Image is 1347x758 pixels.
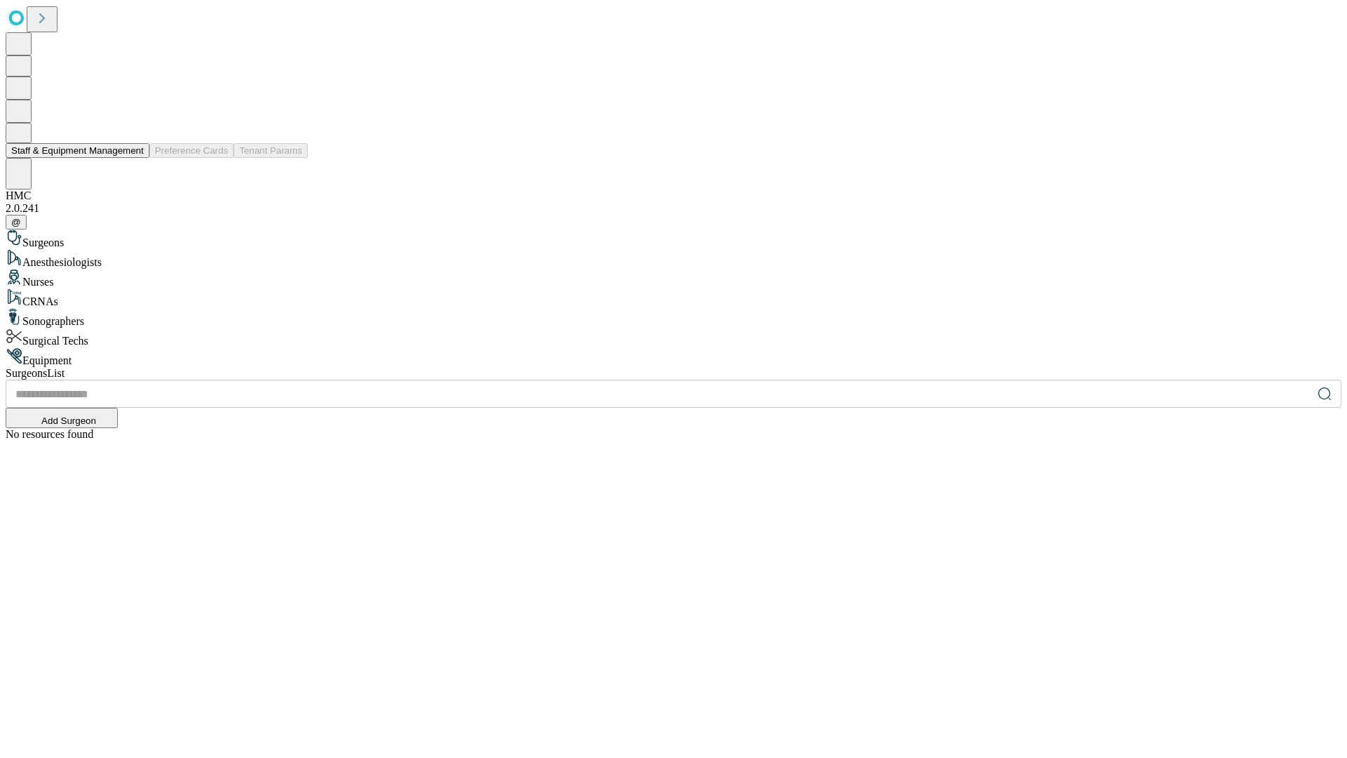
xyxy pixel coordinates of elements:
[6,428,1341,441] div: No resources found
[149,143,234,158] button: Preference Cards
[6,189,1341,202] div: HMC
[6,202,1341,215] div: 2.0.241
[6,215,27,230] button: @
[6,408,118,428] button: Add Surgeon
[6,308,1341,328] div: Sonographers
[11,217,21,227] span: @
[6,230,1341,249] div: Surgeons
[41,415,96,426] span: Add Surgeon
[6,249,1341,269] div: Anesthesiologists
[234,143,308,158] button: Tenant Params
[6,269,1341,288] div: Nurses
[6,143,149,158] button: Staff & Equipment Management
[6,288,1341,308] div: CRNAs
[6,328,1341,347] div: Surgical Techs
[6,347,1341,367] div: Equipment
[6,367,1341,380] div: Surgeons List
